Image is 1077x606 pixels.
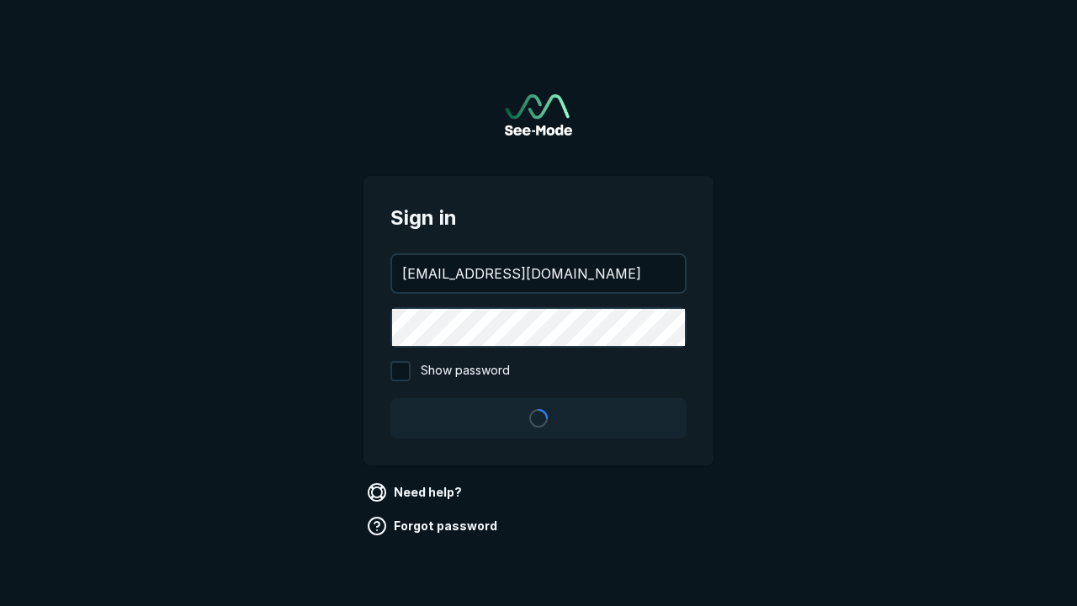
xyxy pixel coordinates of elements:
img: See-Mode Logo [505,94,572,136]
a: Forgot password [363,513,504,540]
a: Go to sign in [505,94,572,136]
span: Show password [421,361,510,381]
span: Sign in [390,203,687,233]
input: your@email.com [392,255,685,292]
a: Need help? [363,479,469,506]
